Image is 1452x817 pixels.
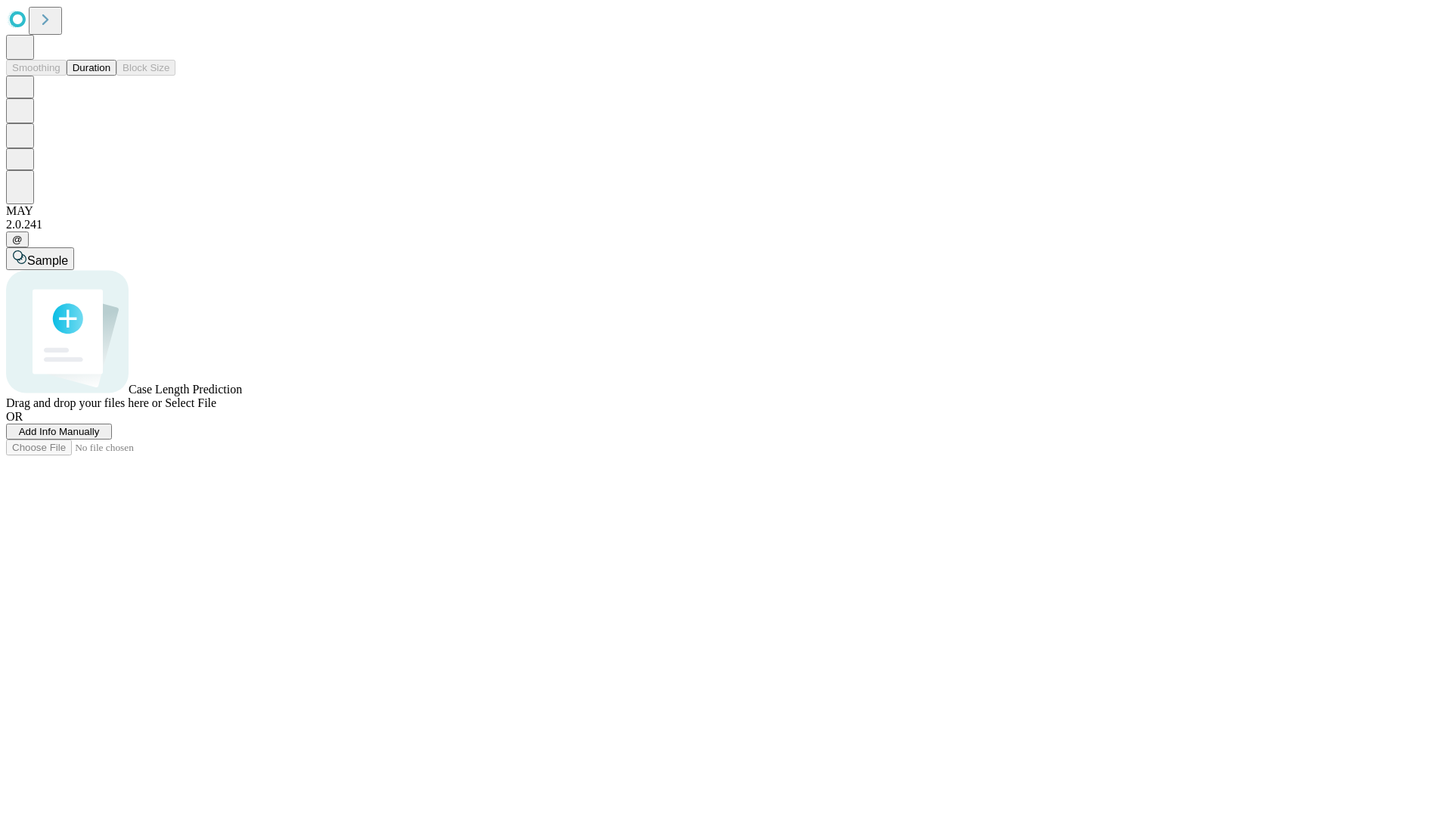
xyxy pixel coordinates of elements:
[6,218,1446,231] div: 2.0.241
[116,60,175,76] button: Block Size
[129,383,242,396] span: Case Length Prediction
[6,396,162,409] span: Drag and drop your files here or
[6,424,112,440] button: Add Info Manually
[67,60,116,76] button: Duration
[19,426,100,437] span: Add Info Manually
[6,60,67,76] button: Smoothing
[6,204,1446,218] div: MAY
[6,247,74,270] button: Sample
[12,234,23,245] span: @
[6,231,29,247] button: @
[6,410,23,423] span: OR
[27,254,68,267] span: Sample
[165,396,216,409] span: Select File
